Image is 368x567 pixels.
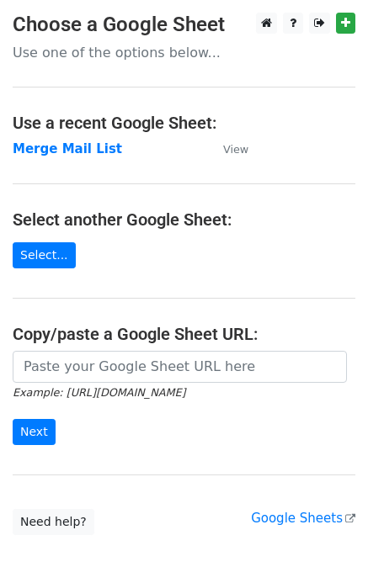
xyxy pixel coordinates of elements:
[206,141,248,156] a: View
[13,113,355,133] h4: Use a recent Google Sheet:
[251,511,355,526] a: Google Sheets
[13,386,185,399] small: Example: [URL][DOMAIN_NAME]
[13,242,76,268] a: Select...
[13,419,56,445] input: Next
[13,209,355,230] h4: Select another Google Sheet:
[13,351,347,383] input: Paste your Google Sheet URL here
[13,324,355,344] h4: Copy/paste a Google Sheet URL:
[13,13,355,37] h3: Choose a Google Sheet
[13,141,122,156] a: Merge Mail List
[13,44,355,61] p: Use one of the options below...
[13,509,94,535] a: Need help?
[223,143,248,156] small: View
